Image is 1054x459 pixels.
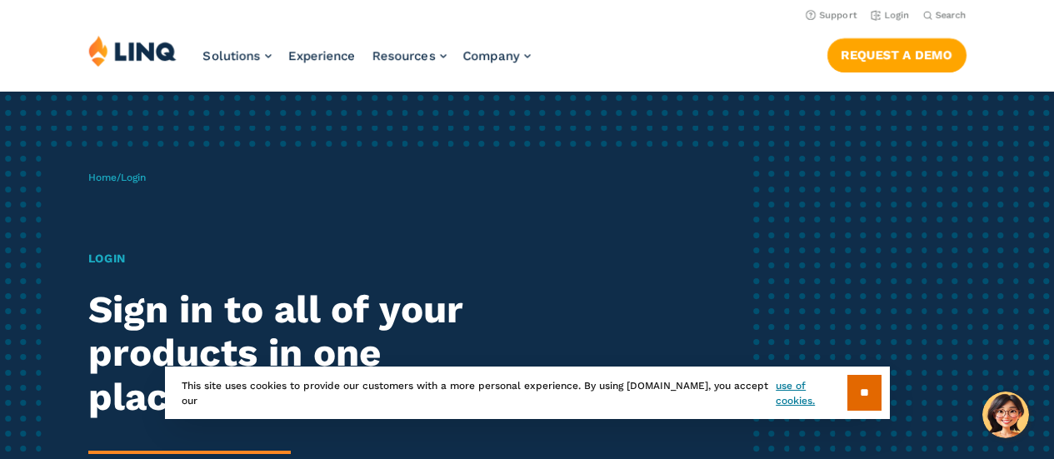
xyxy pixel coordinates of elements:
[165,367,890,419] div: This site uses cookies to provide our customers with a more personal experience. By using [DOMAIN...
[88,172,117,183] a: Home
[463,48,520,63] span: Company
[288,48,356,63] a: Experience
[88,288,494,420] h2: Sign in to all of your products in one place.
[88,250,494,267] h1: Login
[871,10,910,21] a: Login
[88,35,177,67] img: LINQ | K‑12 Software
[88,172,146,183] span: /
[121,172,146,183] span: Login
[827,35,967,72] nav: Button Navigation
[776,378,847,408] a: use of cookies.
[463,48,531,63] a: Company
[372,48,447,63] a: Resources
[372,48,436,63] span: Resources
[203,48,261,63] span: Solutions
[982,392,1029,438] button: Hello, have a question? Let’s chat.
[923,9,967,22] button: Open Search Bar
[203,48,272,63] a: Solutions
[203,35,531,90] nav: Primary Navigation
[827,38,967,72] a: Request a Demo
[936,10,967,21] span: Search
[806,10,857,21] a: Support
